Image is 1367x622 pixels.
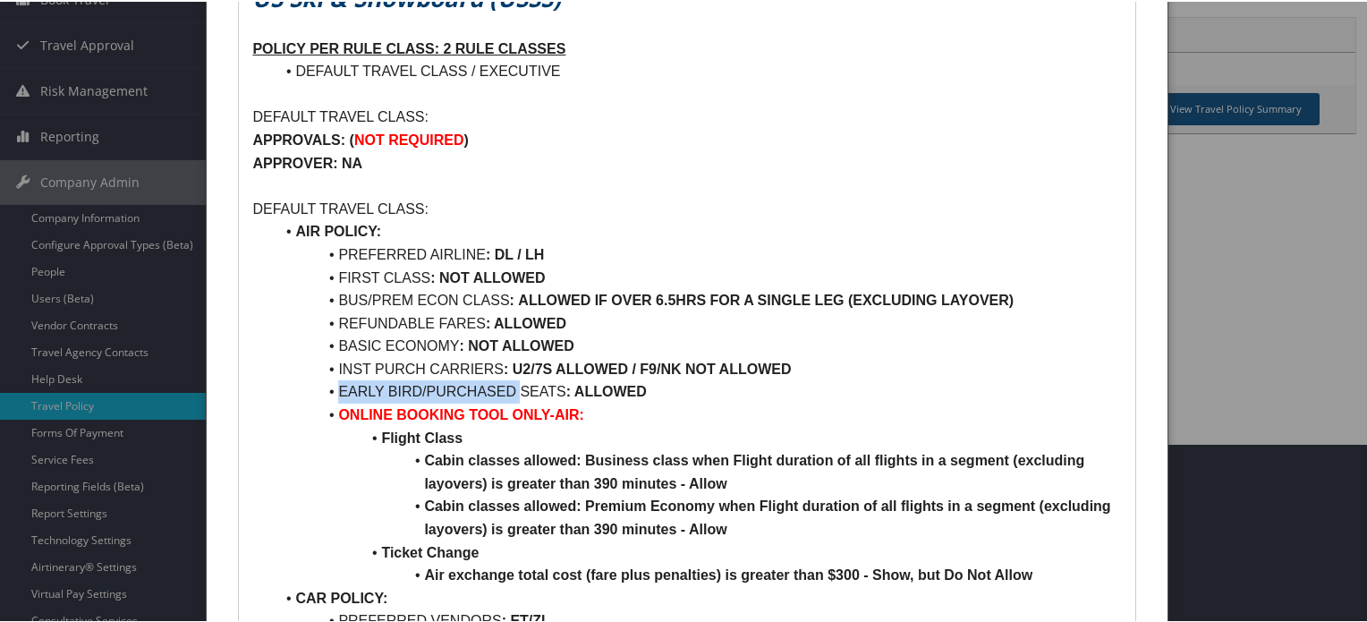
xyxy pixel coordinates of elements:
li: INST PURCH CARRIERS [274,356,1121,379]
li: EARLY BIRD/PURCHASED SEATS [274,379,1121,402]
strong: : NOT ALLOWED [430,268,545,284]
strong: Ticket Change [381,543,479,558]
strong: ALLOWED IF OVER 6.5HRS FOR A SINGLE LEG (EXCLUDING LAYOVER) [518,291,1014,306]
strong: AIR POLICY: [295,222,381,237]
strong: Cabin classes allowed: Business class when Flight duration of all flights in a segment (excluding... [424,451,1088,490]
li: PREFERRED AIRLINE [274,242,1121,265]
strong: ONLINE BOOKING TOOL ONLY-AIR: [338,405,583,421]
li: DEFAULT TRAVEL CLASS / EXECUTIVE [274,58,1121,81]
li: BUS/PREM ECON CLASS [274,287,1121,311]
strong: Cabin classes allowed: Premium Economy when Flight duration of all flights in a segment (excludin... [424,497,1115,535]
strong: Flight Class [381,429,463,444]
strong: : NOT ALLOWED [460,337,574,352]
strong: Air exchange total cost (fare plus penalties) is greater than $300 - Show, but Do Not Allow [424,566,1032,581]
strong: : [510,291,514,306]
strong: APPROVALS: [252,131,345,146]
strong: ( [350,131,354,146]
li: BASIC ECONOMY [274,333,1121,356]
strong: : ALLOWED [566,382,647,397]
li: FIRST CLASS [274,265,1121,288]
strong: : DL / LH [486,245,544,260]
p: DEFAULT TRAVEL CLASS: [252,104,1121,127]
strong: ) [464,131,469,146]
strong: : U2/7S ALLOWED / F9/NK NOT ALLOWED [504,360,791,375]
strong: : ALLOWED [486,314,566,329]
strong: NOT REQUIRED [354,131,464,146]
u: POLICY PER RULE CLASS: 2 RULE CLASSES [252,39,565,55]
li: REFUNDABLE FARES [274,311,1121,334]
p: DEFAULT TRAVEL CLASS: [252,196,1121,219]
strong: APPROVER: NA [252,154,362,169]
strong: CAR POLICY: [295,589,387,604]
